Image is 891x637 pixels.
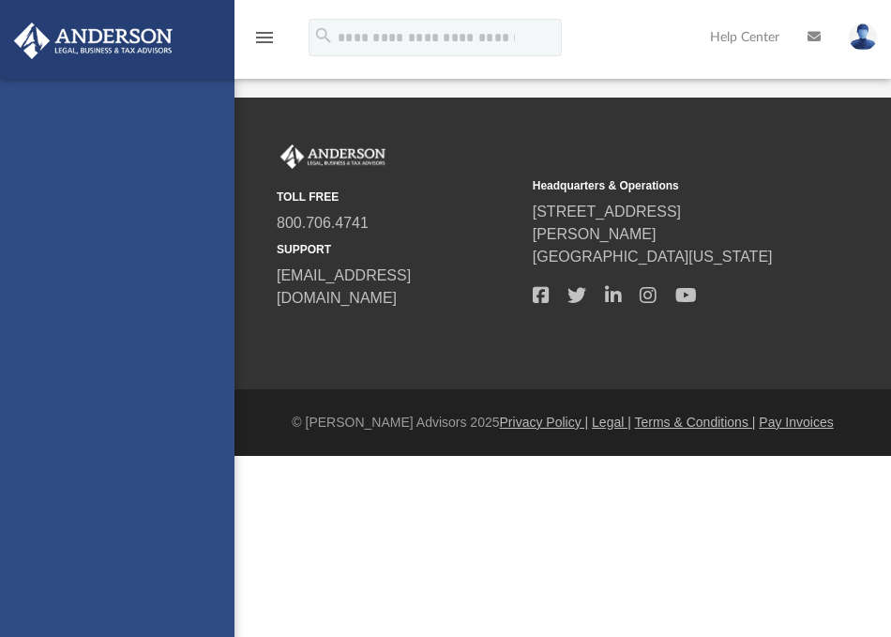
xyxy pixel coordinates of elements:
[533,204,681,242] a: [STREET_ADDRESS][PERSON_NAME]
[8,23,178,59] img: Anderson Advisors Platinum Portal
[253,26,276,49] i: menu
[277,189,520,205] small: TOLL FREE
[234,413,891,432] div: © [PERSON_NAME] Advisors 2025
[635,415,756,430] a: Terms & Conditions |
[277,144,389,169] img: Anderson Advisors Platinum Portal
[253,36,276,49] a: menu
[592,415,631,430] a: Legal |
[533,177,776,194] small: Headquarters & Operations
[277,241,520,258] small: SUPPORT
[759,415,833,430] a: Pay Invoices
[277,215,369,231] a: 800.706.4741
[849,23,877,51] img: User Pic
[313,25,334,46] i: search
[500,415,589,430] a: Privacy Policy |
[533,249,773,265] a: [GEOGRAPHIC_DATA][US_STATE]
[277,267,411,306] a: [EMAIL_ADDRESS][DOMAIN_NAME]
